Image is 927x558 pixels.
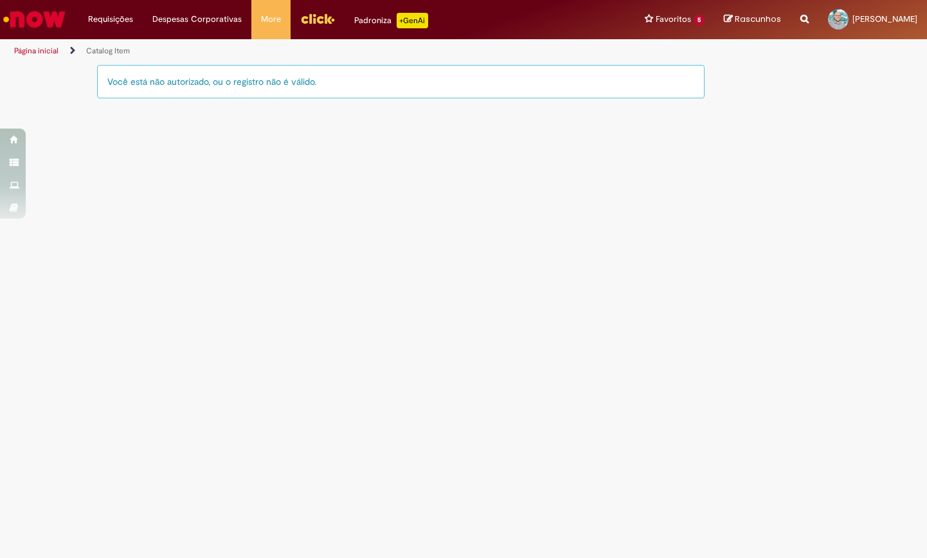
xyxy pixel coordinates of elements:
[88,13,133,26] span: Requisições
[152,13,242,26] span: Despesas Corporativas
[397,13,428,28] p: +GenAi
[354,13,428,28] div: Padroniza
[261,13,281,26] span: More
[1,6,67,32] img: ServiceNow
[724,14,781,26] a: Rascunhos
[735,13,781,25] span: Rascunhos
[10,39,608,63] ul: Trilhas de página
[14,46,59,56] a: Página inicial
[852,14,917,24] span: [PERSON_NAME]
[300,9,335,28] img: click_logo_yellow_360x200.png
[694,15,705,26] span: 5
[97,65,705,98] div: Você está não autorizado, ou o registro não é válido.
[656,13,691,26] span: Favoritos
[86,46,130,56] a: Catalog Item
